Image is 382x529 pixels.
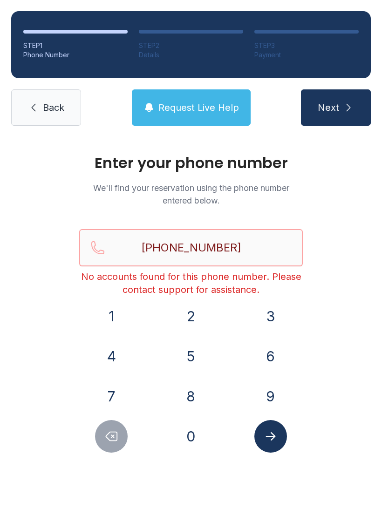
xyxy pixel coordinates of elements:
div: STEP 1 [23,41,128,50]
div: Details [139,50,243,60]
button: 2 [175,300,207,332]
div: No accounts found for this phone number. Please contact support for assistance. [79,270,303,296]
div: Payment [254,50,359,60]
span: Request Live Help [158,101,239,114]
div: Phone Number [23,50,128,60]
p: We'll find your reservation using the phone number entered below. [79,182,303,207]
button: 9 [254,380,287,413]
span: Next [318,101,339,114]
button: 7 [95,380,128,413]
button: 6 [254,340,287,373]
button: Delete number [95,420,128,453]
h1: Enter your phone number [79,156,303,170]
button: 1 [95,300,128,332]
span: Back [43,101,64,114]
div: STEP 3 [254,41,359,50]
button: Submit lookup form [254,420,287,453]
div: STEP 2 [139,41,243,50]
button: 4 [95,340,128,373]
button: 8 [175,380,207,413]
button: 5 [175,340,207,373]
button: 3 [254,300,287,332]
button: 0 [175,420,207,453]
input: Reservation phone number [79,229,303,266]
